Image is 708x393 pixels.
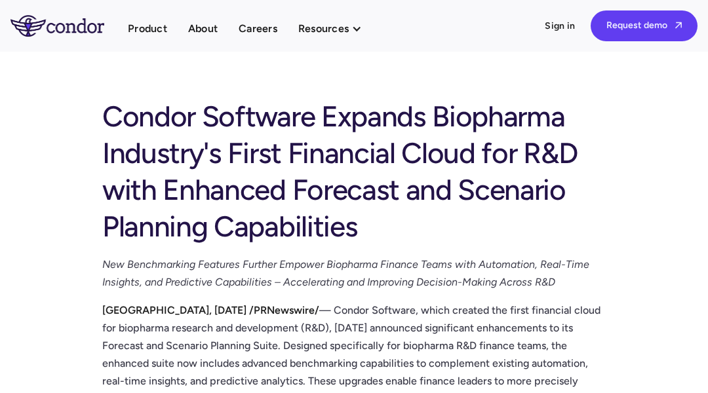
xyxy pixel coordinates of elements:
a: home [10,15,128,36]
div: Resources [298,20,349,37]
a: Sign in [545,20,575,33]
span:  [675,21,682,29]
a: Request demo [591,10,698,41]
a: About [188,20,218,37]
div: Resources [298,20,375,37]
a: Product [128,20,167,37]
div: Condor Software Expands Biopharma Industry's First Financial Cloud for R&D with Enhanced Forecast... [102,93,606,245]
strong: [GEOGRAPHIC_DATA], [DATE] /PRNewswire/ [102,304,319,316]
em: New Benchmarking Features Further Empower Biopharma Finance Teams with Automation, Real-Time Insi... [102,258,589,288]
a: Careers [239,20,277,37]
